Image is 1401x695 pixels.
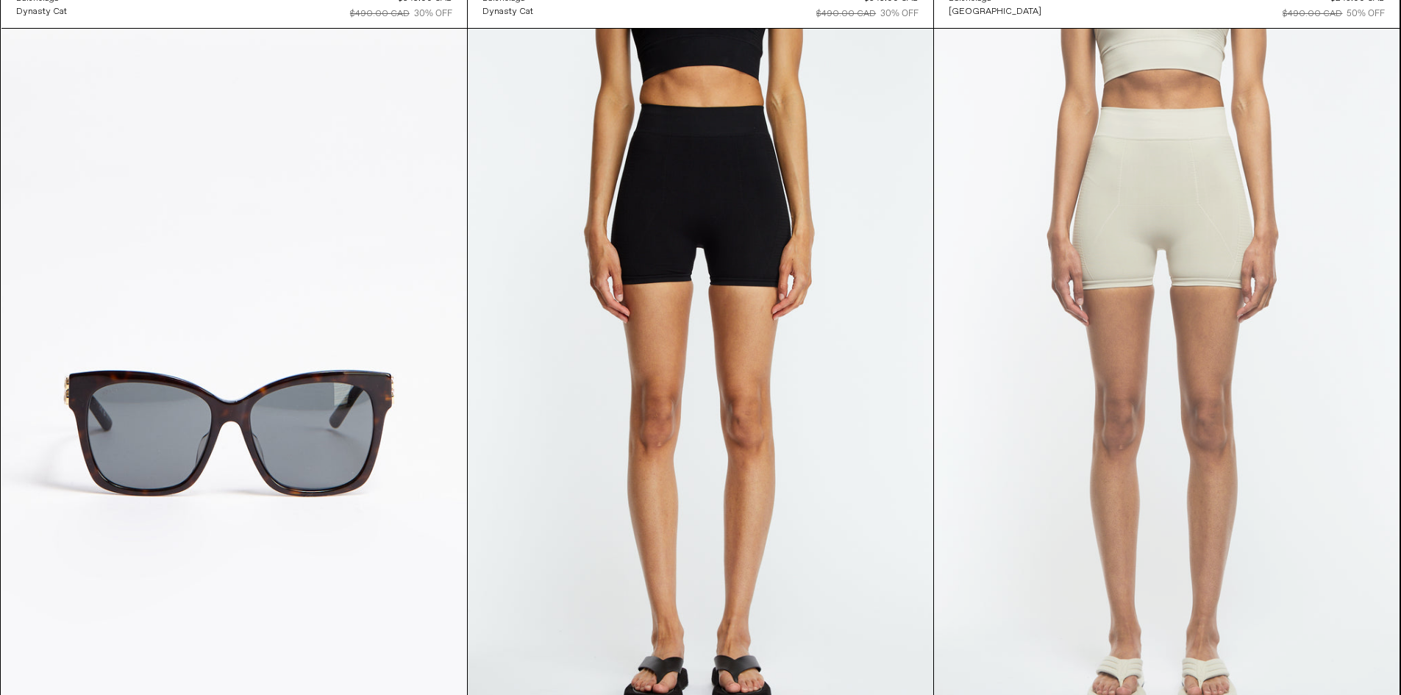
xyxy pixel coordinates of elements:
div: Dynasty Cat [16,6,67,18]
div: 30% OFF [880,7,919,21]
div: Dynasty Cat [482,6,533,18]
a: [GEOGRAPHIC_DATA] [949,5,1041,18]
a: Dynasty Cat [482,5,533,18]
a: Dynasty Cat [16,5,67,18]
div: 50% OFF [1347,7,1385,21]
div: $490.00 CAD [350,7,410,21]
div: 30% OFF [414,7,452,21]
div: $490.00 CAD [1283,7,1342,21]
div: [GEOGRAPHIC_DATA] [949,6,1041,18]
div: $490.00 CAD [816,7,876,21]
